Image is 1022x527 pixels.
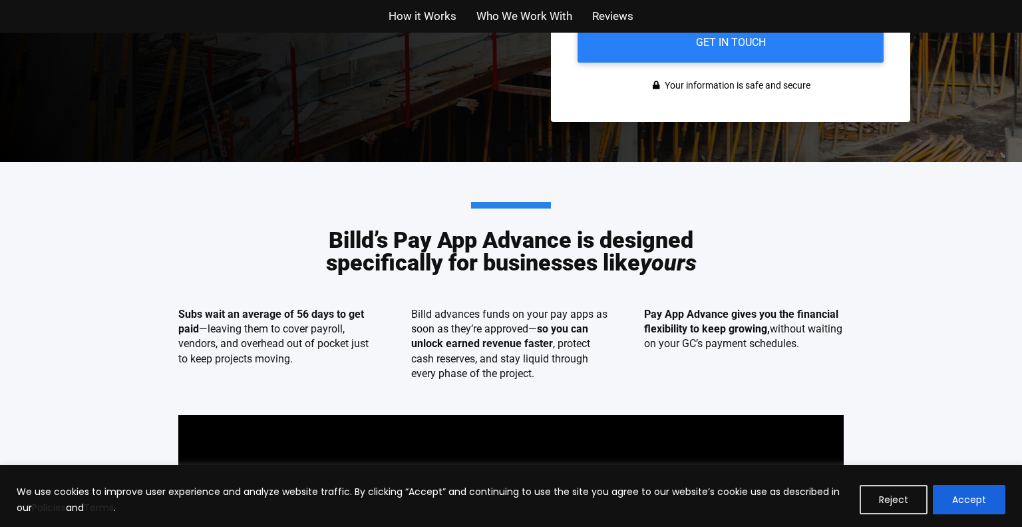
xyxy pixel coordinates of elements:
[411,307,611,382] p: Billd advances funds on your pay apps as soon as they’re approved— , protect cash reserves, and s...
[278,202,744,274] h2: Billd’s Pay App Advance is designed specifically for businesses like
[640,249,697,276] em: yours
[389,7,456,26] a: How it Works
[644,307,844,352] p: without waiting on your GC’s payment schedules.
[84,501,114,514] a: Terms
[661,76,810,95] span: Your information is safe and secure
[644,308,838,335] strong: Pay App Advance gives you the financial flexibility to keep growing,
[476,7,572,26] a: Who We Work With
[578,23,884,63] input: GET IN TOUCH
[178,308,364,335] strong: Subs wait an average of 56 days to get paid
[860,485,928,514] button: Reject
[178,307,378,367] p: —leaving them to cover payroll, vendors, and overhead out of pocket just to keep projects moving.
[32,501,66,514] a: Policies
[17,484,850,516] p: We use cookies to improve user experience and analyze website traffic. By clicking “Accept” and c...
[933,485,1005,514] button: Accept
[592,7,633,26] a: Reviews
